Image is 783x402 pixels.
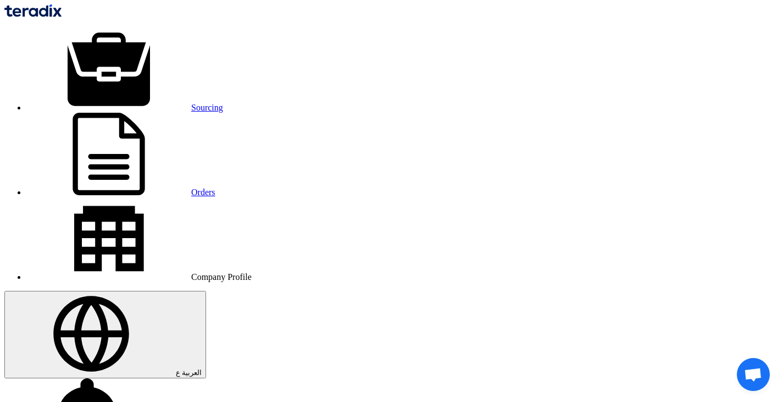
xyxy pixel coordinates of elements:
a: Open chat [737,358,770,391]
a: Orders [26,188,215,197]
span: ع [176,368,180,377]
img: Teradix logo [4,4,62,17]
a: Company Profile [26,272,252,282]
span: العربية [182,368,202,377]
button: العربية ع [4,291,206,378]
a: Sourcing [26,103,223,112]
